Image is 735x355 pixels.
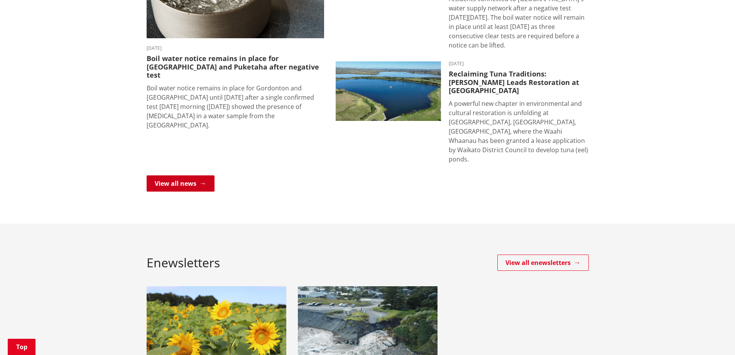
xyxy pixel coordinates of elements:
h2: Enewsletters [147,255,220,270]
iframe: Messenger Launcher [700,323,727,350]
img: Lake Waahi (Lake Puketirini in the foreground) [336,61,441,121]
time: [DATE] [449,61,589,66]
p: A powerful new chapter in environmental and cultural restoration is unfolding at [GEOGRAPHIC_DATA... [449,99,589,164]
a: [DATE] Reclaiming Tuna Traditions: [PERSON_NAME] Leads Restoration at [GEOGRAPHIC_DATA] A powerfu... [336,61,589,164]
time: [DATE] [147,46,324,51]
a: View all news [147,175,215,192]
a: View all enewsletters [497,255,589,271]
p: Boil water notice remains in place for Gordonton and [GEOGRAPHIC_DATA] until [DATE] after a singl... [147,83,324,130]
a: Top [8,339,35,355]
h3: Boil water notice remains in place for [GEOGRAPHIC_DATA] and Puketaha after negative test [147,54,324,80]
h3: Reclaiming Tuna Traditions: [PERSON_NAME] Leads Restoration at [GEOGRAPHIC_DATA] [449,70,589,95]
